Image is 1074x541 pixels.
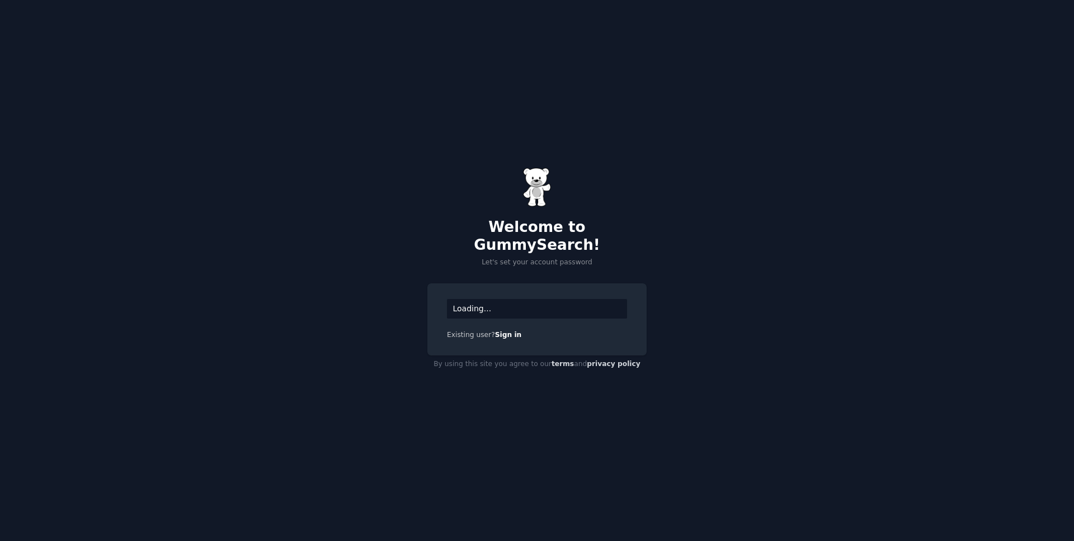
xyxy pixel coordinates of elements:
a: Sign in [495,331,522,339]
span: Existing user? [447,331,495,339]
a: privacy policy [587,360,640,368]
a: terms [552,360,574,368]
img: Gummy Bear [523,168,551,207]
p: Let's set your account password [427,258,647,268]
div: By using this site you agree to our and [427,355,647,373]
div: Loading... [447,299,627,319]
h2: Welcome to GummySearch! [427,219,647,254]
